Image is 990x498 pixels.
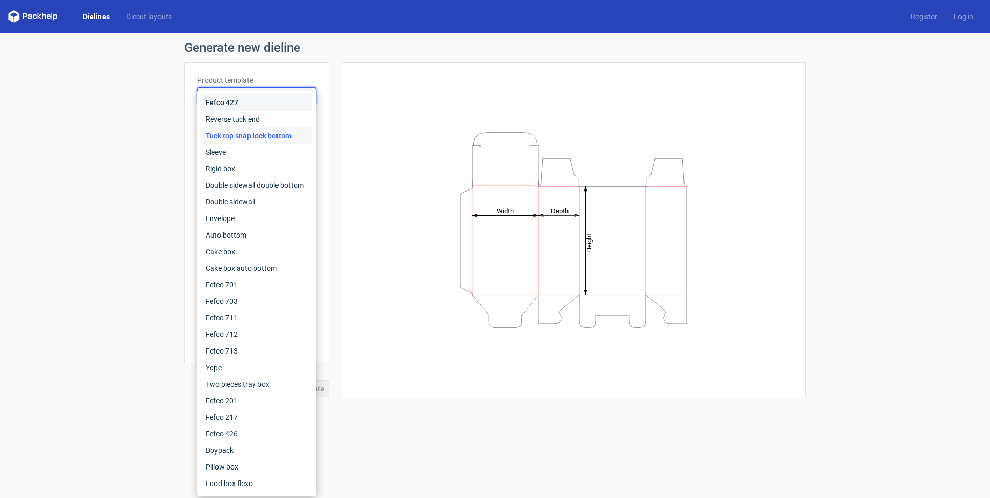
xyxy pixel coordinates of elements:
div: Fefco 217 [201,409,312,426]
div: Fefco 427 [201,94,312,111]
a: Diecut layouts [118,11,180,22]
div: Fefco 426 [201,426,312,442]
tspan: Width [497,207,514,214]
div: Pillow box [201,459,312,475]
div: Food box flexo [201,475,312,492]
div: Sleeve [201,144,312,160]
label: Product template [197,75,316,85]
div: Rigid box [201,160,312,177]
div: Two pieces tray box [201,376,312,392]
div: Cake box [201,243,312,260]
div: Fefco 701 [201,276,312,293]
a: Register [902,11,945,22]
div: Fefco 713 [201,343,312,359]
div: Fefco 703 [201,293,312,310]
div: Reverse tuck end [201,111,312,127]
h1: Generate new dieline [184,41,806,54]
tspan: Depth [551,207,569,214]
div: Fefco 712 [201,326,312,343]
div: Yope [201,359,312,376]
div: Auto bottom [201,227,312,243]
div: Double sidewall [201,194,312,210]
div: Doypack [201,442,312,459]
a: Log in [945,11,982,22]
div: Envelope [201,210,312,227]
div: Fefco 711 [201,310,312,326]
div: Fefco 201 [201,392,312,409]
div: Double sidewall double bottom [201,177,312,194]
div: Cake box auto bottom [201,260,312,276]
div: Tuck top snap lock bottom [201,127,312,144]
a: Dielines [75,11,118,22]
tspan: Height [585,233,593,252]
